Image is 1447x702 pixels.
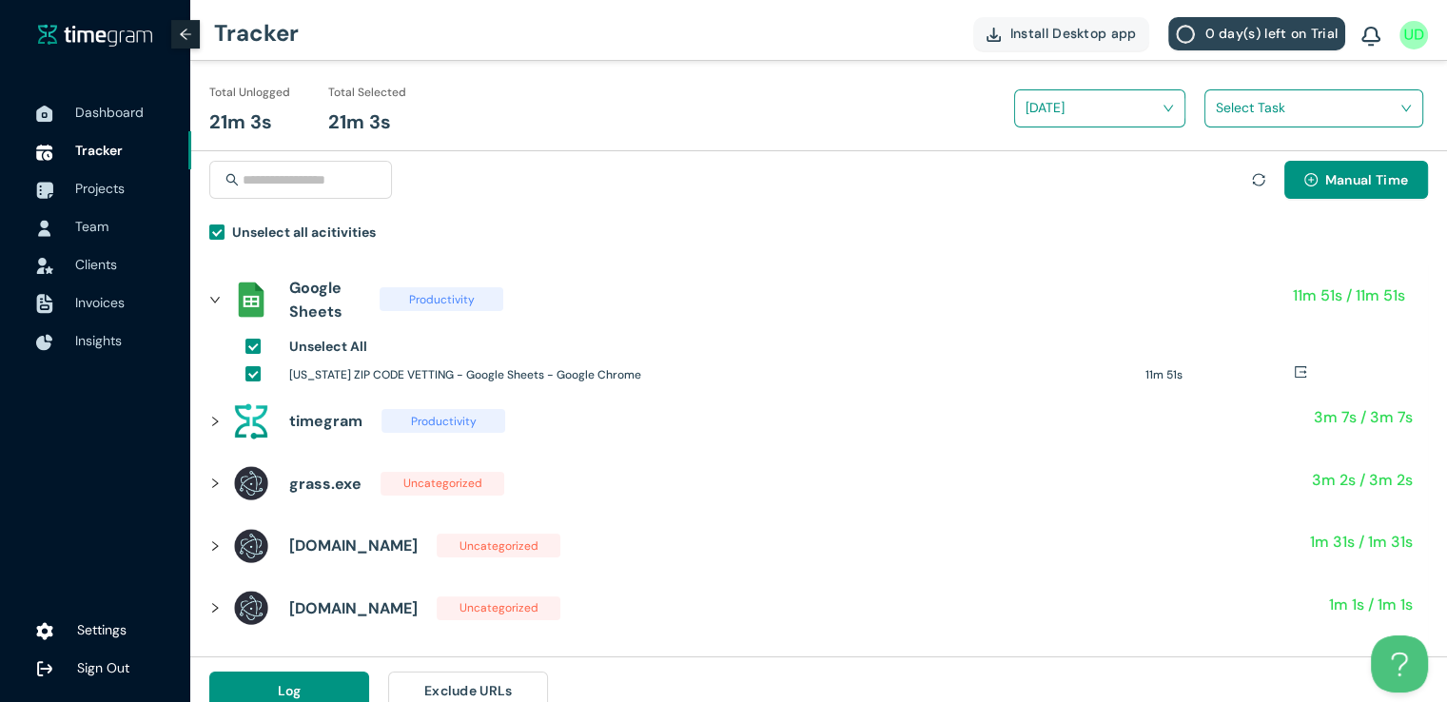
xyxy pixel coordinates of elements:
img: InvoiceIcon [36,258,53,274]
img: timegram [38,24,152,47]
span: Team [75,218,108,235]
span: Sign Out [77,659,129,676]
h1: 3m 7s / 3m 7s [1314,405,1413,429]
button: 0 day(s) left on Trial [1168,17,1345,50]
span: right [209,602,221,614]
span: arrow-left [179,28,192,41]
h1: [US_STATE] ZIP CODE VETTING - Google Sheets - Google Chrome [289,366,1131,384]
span: Insights [75,332,122,349]
span: Uncategorized [437,596,560,620]
img: settings.78e04af822cf15d41b38c81147b09f22.svg [36,622,53,641]
h1: [DOMAIN_NAME] [289,534,418,557]
img: UserIcon [36,220,53,237]
span: Install Desktop app [1010,23,1137,44]
span: Exclude URLs [424,680,513,701]
h1: 1m 31s / 1m 31s [1310,530,1413,554]
span: Uncategorized [437,534,560,557]
button: Install Desktop app [973,17,1150,50]
span: Productivity [381,409,505,433]
iframe: Toggle Customer Support [1371,635,1428,692]
h1: 3m 2s / 3m 2s [1312,468,1413,492]
img: assets%2Ficons%2Ftg.png [232,402,270,440]
a: timegram [38,23,152,47]
span: Clients [75,256,117,273]
span: Tracker [75,142,123,159]
img: assets%2Ficons%2Felectron-logo.png [232,589,270,627]
span: Projects [75,180,125,197]
span: Manual Time [1325,169,1408,190]
h1: Total Selected [328,84,406,102]
img: InsightsIcon [36,334,53,351]
img: assets%2Ficons%2Felectron-logo.png [232,464,270,502]
h1: 1m 1s / 1m 1s [1329,593,1413,616]
span: sync [1252,173,1265,186]
span: search [225,173,239,186]
h1: Total Unlogged [209,84,290,102]
img: BellIcon [1361,27,1380,48]
img: InvoiceIcon [36,294,53,314]
img: DownloadApp [987,28,1001,42]
h1: 31s / 31s [1356,654,1413,678]
h1: [DOMAIN_NAME] [289,596,418,620]
span: right [209,478,221,489]
img: assets%2Ficons%2Felectron-logo.png [232,527,270,565]
h1: Tracker [214,5,299,62]
span: Uncategorized [381,472,504,496]
h1: Unselect all acitivities [232,222,376,243]
span: right [209,294,221,305]
span: Dashboard [75,104,144,121]
span: right [209,540,221,552]
img: TimeTrackerIcon [36,144,53,161]
span: right [209,416,221,427]
span: Productivity [380,287,503,311]
h1: Google Sheets [289,276,361,323]
img: logOut.ca60ddd252d7bab9102ea2608abe0238.svg [36,660,53,677]
img: ProjectIcon [36,182,53,199]
h1: timegram [289,409,362,433]
img: assets%2Ficons%2Fsheets_official.png [232,281,270,319]
span: Settings [77,621,127,638]
span: export [1294,365,1307,379]
span: Log [278,680,302,701]
img: DashboardIcon [36,106,53,123]
h1: grass.exe [289,472,362,496]
h1: 11m 51s / 11m 51s [1293,283,1405,307]
button: plus-circleManual Time [1284,161,1428,199]
h1: Unselect All [289,336,367,357]
img: UserIcon [1399,21,1428,49]
span: 0 day(s) left on Trial [1204,23,1338,44]
h1: 21m 3s [209,107,272,137]
h1: 11m 51s [1145,366,1294,384]
h1: 21m 3s [328,107,391,137]
span: plus-circle [1304,173,1318,188]
span: Invoices [75,294,125,311]
img: assets%2Ficons%2Ficons8-gmail-240.png [232,652,270,690]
